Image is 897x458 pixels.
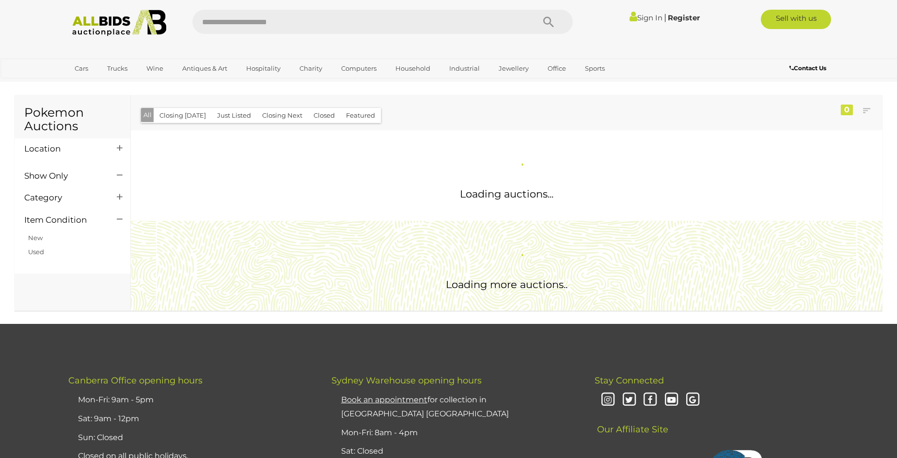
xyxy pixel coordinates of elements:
a: Jewellery [492,61,535,76]
i: Google [684,392,701,409]
b: Contact Us [789,64,826,72]
a: Charity [293,61,329,76]
button: Featured [340,108,381,123]
a: Industrial [443,61,486,76]
li: Mon-Fri: 9am - 5pm [76,391,307,410]
button: Just Listed [211,108,257,123]
h1: Pokemon Auctions [24,106,121,133]
i: Twitter [621,392,638,409]
a: Cars [68,61,94,76]
button: Closed [308,108,341,123]
a: Register [668,13,700,22]
i: Youtube [663,392,680,409]
a: Book an appointmentfor collection in [GEOGRAPHIC_DATA] [GEOGRAPHIC_DATA] [341,395,509,418]
h4: Location [24,144,102,153]
img: Allbids.com.au [67,10,172,36]
a: Sell with us [761,10,831,29]
span: Our Affiliate Site [595,410,668,435]
a: Contact Us [789,63,829,74]
a: Sign In [629,13,662,22]
span: Loading more auctions.. [446,278,567,290]
span: Sydney Warehouse opening hours [331,375,482,386]
a: Office [541,61,572,76]
button: Closing [DATE] [154,108,212,123]
span: | [664,12,666,23]
button: All [141,108,154,122]
u: Book an appointment [341,395,427,404]
a: New [28,234,43,242]
li: Mon-Fri: 8am - 4pm [339,424,570,443]
span: Loading auctions... [460,188,553,200]
a: [GEOGRAPHIC_DATA] [68,76,150,92]
a: Antiques & Art [176,61,234,76]
li: Sun: Closed [76,428,307,447]
div: 0 [841,105,853,115]
i: Instagram [599,392,616,409]
a: Computers [335,61,383,76]
button: Closing Next [256,108,308,123]
span: Canberra Office opening hours [68,375,203,386]
h4: Show Only [24,171,102,181]
a: Wine [140,61,170,76]
li: Sat: 9am - 12pm [76,410,307,428]
a: Used [28,248,44,256]
h4: Category [24,193,102,202]
h4: Item Condition [24,215,102,225]
a: Trucks [101,61,134,76]
a: Household [389,61,437,76]
button: Search [524,10,573,34]
a: Hospitality [240,61,287,76]
span: Stay Connected [595,375,664,386]
a: Sports [579,61,611,76]
i: Facebook [642,392,659,409]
